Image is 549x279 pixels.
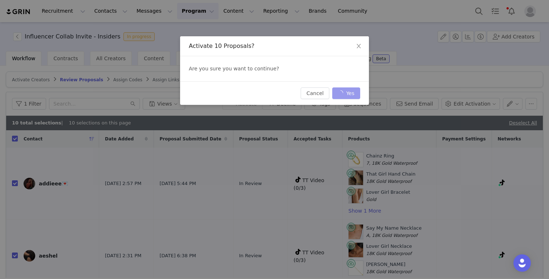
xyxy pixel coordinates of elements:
[349,36,369,57] button: Close
[301,87,329,99] button: Cancel
[356,43,362,49] i: icon: close
[180,56,369,81] div: Are you sure you want to continue?
[513,254,531,272] div: Open Intercom Messenger
[189,42,360,50] div: Activate 10 Proposals?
